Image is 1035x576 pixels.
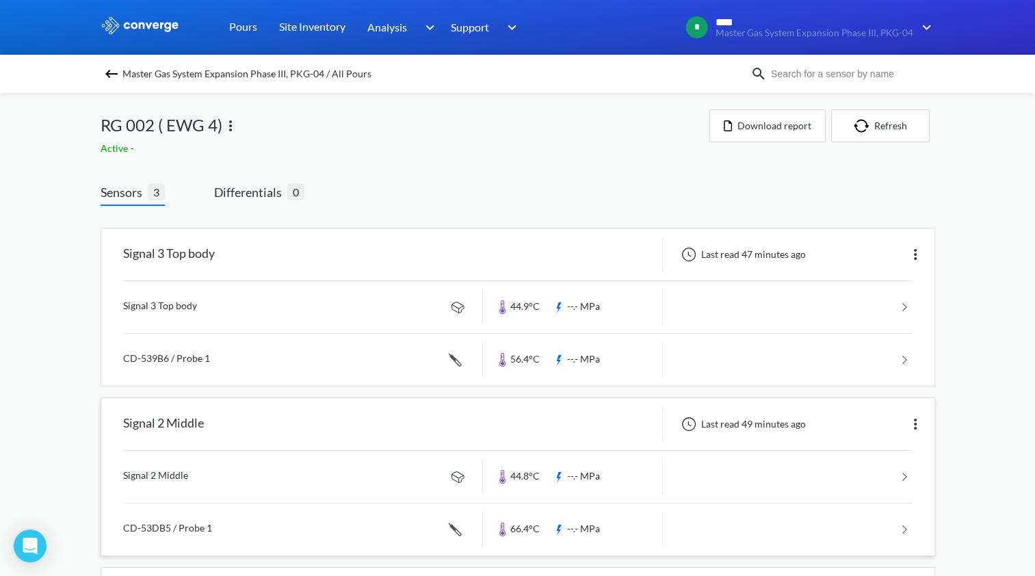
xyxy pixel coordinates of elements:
div: Open Intercom Messenger [14,529,47,562]
img: backspace.svg [103,66,120,82]
div: Signal 2 Middle [123,406,204,442]
img: more.svg [907,416,923,432]
input: Search for a sensor by name [767,66,932,81]
span: Master Gas System Expansion Phase III, PKG-04 [716,28,913,38]
img: icon-file.svg [724,120,732,131]
div: Signal 3 Top body [123,237,215,272]
span: - [131,142,137,154]
img: downArrow.svg [499,19,521,36]
span: 3 [148,183,165,200]
img: icon-search.svg [750,66,767,82]
button: Refresh [831,109,930,142]
span: Sensors [101,183,148,202]
img: icon-refresh.svg [854,119,874,133]
span: Active [101,142,131,154]
img: more.svg [907,246,923,263]
span: Master Gas System Expansion Phase III, PKG-04 / All Pours [122,64,371,83]
button: Download report [709,109,826,142]
img: downArrow.svg [416,19,438,36]
div: Last read 47 minutes ago [674,246,810,263]
span: Analysis [367,18,407,36]
span: 0 [287,183,304,200]
img: more.svg [222,118,239,134]
span: Differentials [214,183,287,202]
div: Last read 49 minutes ago [674,416,810,432]
img: downArrow.svg [913,19,935,36]
span: RG 002 ( EWG 4) [101,112,222,138]
span: Support [451,18,489,36]
img: logo_ewhite.svg [101,16,180,34]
